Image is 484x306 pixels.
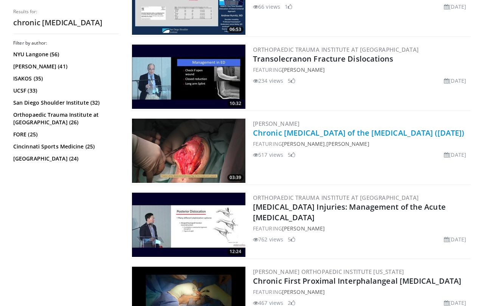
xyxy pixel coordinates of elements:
[132,193,245,257] a: 12:24
[253,3,280,11] li: 66 views
[13,51,117,58] a: NYU Langone (56)
[253,140,469,148] div: FEATURING ,
[13,143,117,150] a: Cincinnati Sports Medicine (25)
[253,224,469,232] div: FEATURING
[253,128,464,138] a: Chronic [MEDICAL_DATA] of the [MEDICAL_DATA] ([DATE])
[282,225,325,232] a: [PERSON_NAME]
[227,174,244,181] span: 03:39
[288,235,295,243] li: 5
[227,100,244,107] span: 10:32
[253,151,283,159] li: 517 views
[13,87,117,94] a: UCSF (33)
[253,120,299,127] a: [PERSON_NAME]
[285,3,292,11] li: 1
[132,193,245,257] img: dfbfe3f5-b82f-4c66-80a3-db02704f7e49.300x170_q85_crop-smart_upscale.jpg
[253,194,419,201] a: Orthopaedic Trauma Institute at [GEOGRAPHIC_DATA]
[253,268,404,275] a: [PERSON_NAME] Orthopaedic Institute [US_STATE]
[253,288,469,296] div: FEATURING
[282,288,325,295] a: [PERSON_NAME]
[13,18,119,28] h2: chronic [MEDICAL_DATA]
[13,131,117,138] a: FORE (25)
[444,3,466,11] li: [DATE]
[227,248,244,255] span: 12:24
[253,46,419,53] a: Orthopaedic Trauma Institute at [GEOGRAPHIC_DATA]
[253,276,461,286] a: Chronic First Proximal Interphalangeal [MEDICAL_DATA]
[282,66,325,73] a: [PERSON_NAME]
[132,119,245,183] img: ae2ce564-27e6-4ee1-abdc-cce0e8139b41.300x170_q85_crop-smart_upscale.jpg
[132,119,245,183] a: 03:39
[253,202,446,223] a: [MEDICAL_DATA] Injuries: Management of the Acute [MEDICAL_DATA]
[253,54,394,64] a: Transolecranon Fracture Dislocations
[253,77,283,85] li: 234 views
[13,111,117,126] a: Orthopaedic Trauma Institute at [GEOGRAPHIC_DATA] (26)
[288,77,295,85] li: 5
[444,235,466,243] li: [DATE]
[13,9,119,15] p: Results for:
[132,45,245,109] a: 10:32
[326,140,369,147] a: [PERSON_NAME]
[13,75,117,82] a: ISAKOS (35)
[132,45,245,109] img: 6fcd0eea-f4ae-40ca-ab8d-e1e1441df7f1.300x170_q85_crop-smart_upscale.jpg
[444,77,466,85] li: [DATE]
[13,99,117,107] a: San Diego Shoulder Institute (32)
[227,26,244,33] span: 06:53
[13,63,117,70] a: [PERSON_NAME] (41)
[13,40,119,46] h3: Filter by author:
[253,66,469,74] div: FEATURING
[253,235,283,243] li: 762 views
[444,151,466,159] li: [DATE]
[288,151,295,159] li: 5
[282,140,325,147] a: [PERSON_NAME]
[13,155,117,162] a: [GEOGRAPHIC_DATA] (24)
